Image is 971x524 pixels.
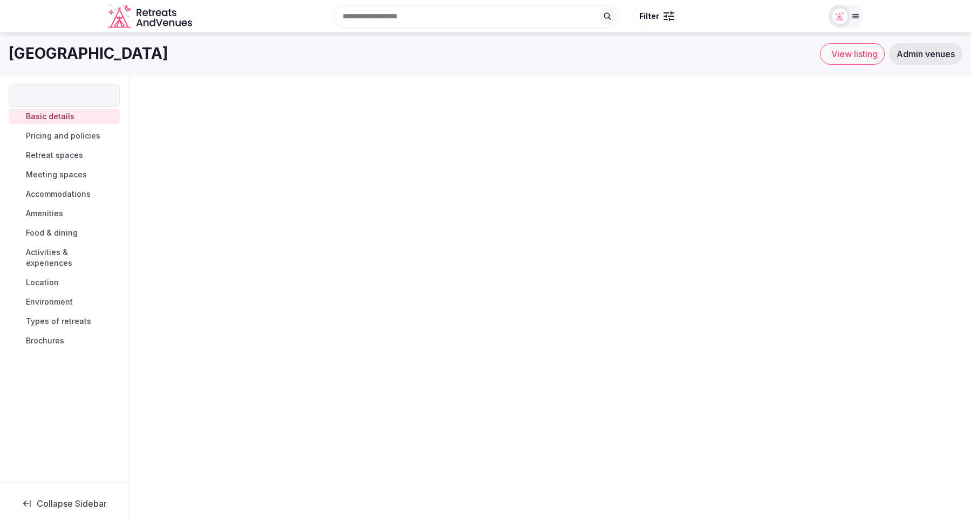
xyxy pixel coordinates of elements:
[26,316,91,327] span: Types of retreats
[26,208,63,219] span: Amenities
[9,187,120,202] a: Accommodations
[26,189,91,199] span: Accommodations
[108,4,194,29] a: Visit the homepage
[831,49,878,59] span: View listing
[108,4,194,29] svg: Retreats and Venues company logo
[26,335,64,346] span: Brochures
[639,11,659,22] span: Filter
[26,277,59,288] span: Location
[9,245,120,271] a: Activities & experiences
[26,150,83,161] span: Retreat spaces
[820,43,885,65] a: View listing
[26,247,115,268] span: Activities & experiences
[9,128,120,143] a: Pricing and policies
[889,43,962,65] a: Admin venues
[9,43,168,64] h1: [GEOGRAPHIC_DATA]
[9,109,120,124] a: Basic details
[26,169,87,180] span: Meeting spaces
[26,297,73,307] span: Environment
[9,333,120,348] a: Brochures
[9,206,120,221] a: Amenities
[26,227,78,238] span: Food & dining
[9,492,120,515] button: Collapse Sidebar
[37,498,107,509] span: Collapse Sidebar
[897,49,955,59] span: Admin venues
[9,167,120,182] a: Meeting spaces
[26,130,100,141] span: Pricing and policies
[9,148,120,163] a: Retreat spaces
[632,6,681,26] button: Filter
[26,111,74,122] span: Basic details
[9,275,120,290] a: Location
[9,294,120,309] a: Environment
[9,314,120,329] a: Types of retreats
[832,9,847,24] img: Matt Grant Oakes
[9,225,120,240] a: Food & dining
